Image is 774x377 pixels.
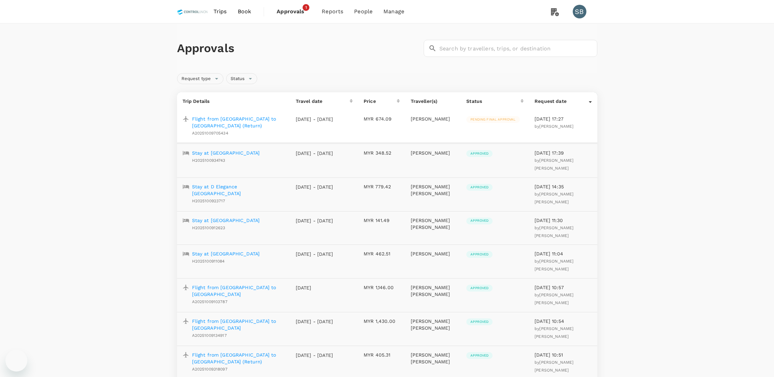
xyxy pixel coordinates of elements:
[535,225,573,238] span: by
[192,351,285,365] p: Flight from [GEOGRAPHIC_DATA] to [GEOGRAPHIC_DATA] (Return)
[177,4,208,19] img: Control Union Malaysia Sdn. Bhd.
[296,318,333,325] p: [DATE] - [DATE]
[296,284,333,291] p: [DATE]
[535,192,573,204] span: by
[539,124,573,129] span: [PERSON_NAME]
[535,192,573,204] span: [PERSON_NAME] [PERSON_NAME]
[535,326,573,339] span: by
[226,73,257,84] div: Status
[439,40,597,57] input: Search by travellers, trips, or destination
[296,217,333,224] p: [DATE] - [DATE]
[535,351,592,358] p: [DATE] 10:51
[177,76,215,82] span: Request type
[364,98,396,105] div: Price
[466,151,493,156] span: Approved
[535,217,592,224] p: [DATE] 11:30
[182,98,285,105] p: Trip Details
[238,7,251,16] span: Book
[535,250,592,257] p: [DATE] 11:04
[277,7,311,16] span: Approvals
[535,326,573,339] span: [PERSON_NAME] [PERSON_NAME]
[466,319,493,324] span: Approved
[535,98,588,105] div: Request date
[192,115,285,129] a: Flight from [GEOGRAPHIC_DATA] to [GEOGRAPHIC_DATA] (Return)
[192,225,225,230] span: H2025100912623
[364,115,399,122] p: MYR 674.09
[177,41,421,56] h1: Approvals
[364,284,399,291] p: MYR 1,146.00
[535,293,573,305] span: by
[192,284,285,298] a: Flight from [GEOGRAPHIC_DATA] to [GEOGRAPHIC_DATA]
[296,98,350,105] div: Travel date
[192,150,260,156] a: Stay at [GEOGRAPHIC_DATA]
[296,184,333,190] p: [DATE] - [DATE]
[535,360,573,373] span: [PERSON_NAME] [PERSON_NAME]
[227,76,249,82] span: Status
[535,158,573,171] span: [PERSON_NAME] [PERSON_NAME]
[192,199,225,203] span: H2025100923717
[535,183,592,190] p: [DATE] 14:35
[383,7,404,16] span: Manage
[364,217,399,224] p: MYR 141.49
[535,158,573,171] span: by
[192,250,260,257] a: Stay at [GEOGRAPHIC_DATA]
[364,250,399,257] p: MYR 462.51
[364,183,399,190] p: MYR 779.42
[411,318,456,331] p: [PERSON_NAME] [PERSON_NAME]
[364,351,399,358] p: MYR 405.31
[535,284,592,291] p: [DATE] 10:57
[192,259,225,264] span: H2025100911084
[177,73,224,84] div: Request type
[535,150,592,156] p: [DATE] 17:39
[466,353,493,358] span: Approved
[466,286,493,290] span: Approved
[535,360,573,373] span: by
[573,5,586,18] div: SB
[535,259,573,271] span: [PERSON_NAME] [PERSON_NAME]
[214,7,227,16] span: Trips
[354,7,373,16] span: People
[192,217,260,224] a: Stay at [GEOGRAPHIC_DATA]
[192,367,228,372] span: A20251009318097
[192,131,228,136] span: A20251009705434
[535,124,573,129] span: by
[5,350,27,372] iframe: Button to launch messaging window
[411,150,456,156] p: [PERSON_NAME]
[192,318,285,331] a: Flight from [GEOGRAPHIC_DATA] to [GEOGRAPHIC_DATA]
[411,217,456,231] p: [PERSON_NAME] [PERSON_NAME]
[296,116,333,123] p: [DATE] - [DATE]
[535,259,573,271] span: by
[466,185,493,190] span: Approved
[411,250,456,257] p: [PERSON_NAME]
[411,284,456,298] p: [PERSON_NAME] [PERSON_NAME]
[466,218,493,223] span: Approved
[411,351,456,365] p: [PERSON_NAME] [PERSON_NAME]
[364,150,399,156] p: MYR 348.52
[411,183,456,197] p: [PERSON_NAME] [PERSON_NAME]
[466,252,493,257] span: Approved
[466,98,521,105] div: Status
[192,299,228,304] span: A20251009103787
[303,4,309,11] span: 1
[192,183,285,197] a: Stay at D Elegance [GEOGRAPHIC_DATA]
[411,98,456,105] p: Traveller(s)
[364,318,399,325] p: MYR 1,430.00
[296,352,333,359] p: [DATE] - [DATE]
[466,117,520,122] span: Pending final approval
[535,225,573,238] span: [PERSON_NAME] [PERSON_NAME]
[296,251,333,257] p: [DATE] - [DATE]
[296,150,333,157] p: [DATE] - [DATE]
[411,115,456,122] p: [PERSON_NAME]
[192,333,227,338] span: A20251009134917
[322,7,343,16] span: Reports
[535,115,592,122] p: [DATE] 17:27
[535,318,592,325] p: [DATE] 10:54
[192,158,225,163] span: H2025100934743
